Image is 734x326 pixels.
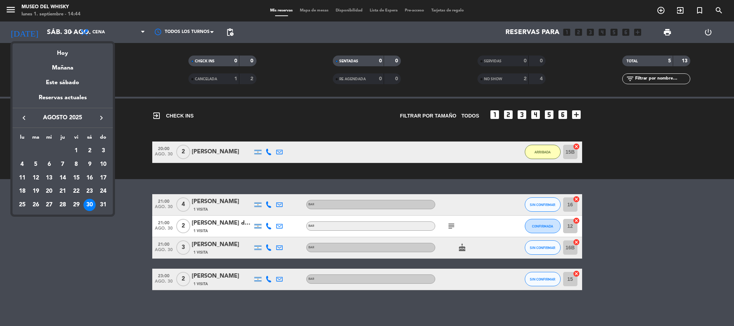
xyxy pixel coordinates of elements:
div: 15 [70,172,82,184]
div: 25 [16,199,28,211]
td: AGO. [15,144,69,158]
div: 20 [43,186,55,198]
th: jueves [56,133,69,144]
td: 26 de agosto de 2025 [29,198,43,212]
button: keyboard_arrow_right [95,113,108,123]
i: keyboard_arrow_left [20,114,28,122]
td: 20 de agosto de 2025 [42,185,56,198]
div: 30 [83,199,96,211]
td: 11 de agosto de 2025 [15,171,29,185]
td: 22 de agosto de 2025 [69,185,83,198]
div: 1 [70,145,82,157]
th: lunes [15,133,29,144]
th: miércoles [42,133,56,144]
td: 14 de agosto de 2025 [56,171,69,185]
div: 4 [16,158,28,171]
div: 19 [30,186,42,198]
td: 23 de agosto de 2025 [83,185,97,198]
div: 6 [43,158,55,171]
td: 17 de agosto de 2025 [96,171,110,185]
div: 9 [83,158,96,171]
td: 15 de agosto de 2025 [69,171,83,185]
td: 2 de agosto de 2025 [83,144,97,158]
td: 30 de agosto de 2025 [83,198,97,212]
td: 12 de agosto de 2025 [29,171,43,185]
div: 10 [97,158,109,171]
div: Reservas actuales [13,93,113,108]
div: 5 [30,158,42,171]
td: 4 de agosto de 2025 [15,158,29,171]
td: 10 de agosto de 2025 [96,158,110,171]
td: 6 de agosto de 2025 [42,158,56,171]
i: keyboard_arrow_right [97,114,106,122]
td: 3 de agosto de 2025 [96,144,110,158]
div: 29 [70,199,82,211]
div: 24 [97,186,109,198]
div: 17 [97,172,109,184]
div: Hoy [13,43,113,58]
td: 8 de agosto de 2025 [69,158,83,171]
div: 22 [70,186,82,198]
div: Mañana [13,58,113,73]
div: 7 [57,158,69,171]
div: 3 [97,145,109,157]
div: 21 [57,186,69,198]
span: agosto 2025 [30,113,95,123]
td: 24 de agosto de 2025 [96,185,110,198]
th: sábado [83,133,97,144]
div: 11 [16,172,28,184]
div: 23 [83,186,96,198]
td: 1 de agosto de 2025 [69,144,83,158]
div: 18 [16,186,28,198]
div: 28 [57,199,69,211]
button: keyboard_arrow_left [18,113,30,123]
div: 13 [43,172,55,184]
td: 5 de agosto de 2025 [29,158,43,171]
td: 27 de agosto de 2025 [42,198,56,212]
div: 27 [43,199,55,211]
div: 12 [30,172,42,184]
th: martes [29,133,43,144]
div: 31 [97,199,109,211]
td: 21 de agosto de 2025 [56,185,69,198]
td: 29 de agosto de 2025 [69,198,83,212]
td: 19 de agosto de 2025 [29,185,43,198]
td: 18 de agosto de 2025 [15,185,29,198]
td: 9 de agosto de 2025 [83,158,97,171]
th: viernes [69,133,83,144]
div: Este sábado [13,73,113,93]
td: 13 de agosto de 2025 [42,171,56,185]
div: 2 [83,145,96,157]
div: 8 [70,158,82,171]
th: domingo [96,133,110,144]
td: 16 de agosto de 2025 [83,171,97,185]
td: 28 de agosto de 2025 [56,198,69,212]
div: 14 [57,172,69,184]
td: 31 de agosto de 2025 [96,198,110,212]
td: 7 de agosto de 2025 [56,158,69,171]
div: 26 [30,199,42,211]
div: 16 [83,172,96,184]
td: 25 de agosto de 2025 [15,198,29,212]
